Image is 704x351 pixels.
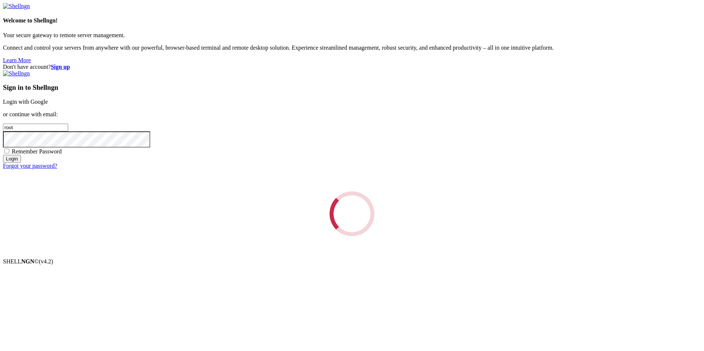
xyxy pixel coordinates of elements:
[4,149,9,153] input: Remember Password
[3,57,31,63] a: Learn More
[3,124,68,131] input: Email address
[51,64,70,70] a: Sign up
[3,3,30,10] img: Shellngn
[3,155,21,163] input: Login
[3,32,701,39] p: Your secure gateway to remote server management.
[3,111,701,118] p: or continue with email:
[326,188,379,240] div: Loading...
[3,99,48,105] a: Login with Google
[3,45,701,51] p: Connect and control your servers from anywhere with our powerful, browser-based terminal and remo...
[39,258,53,265] span: 4.2.0
[3,17,701,24] h4: Welcome to Shellngn!
[3,70,30,77] img: Shellngn
[3,64,701,70] div: Don't have account?
[3,258,53,265] span: SHELL ©
[3,163,57,169] a: Forgot your password?
[3,84,701,92] h3: Sign in to Shellngn
[12,148,62,155] span: Remember Password
[21,258,35,265] b: NGN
